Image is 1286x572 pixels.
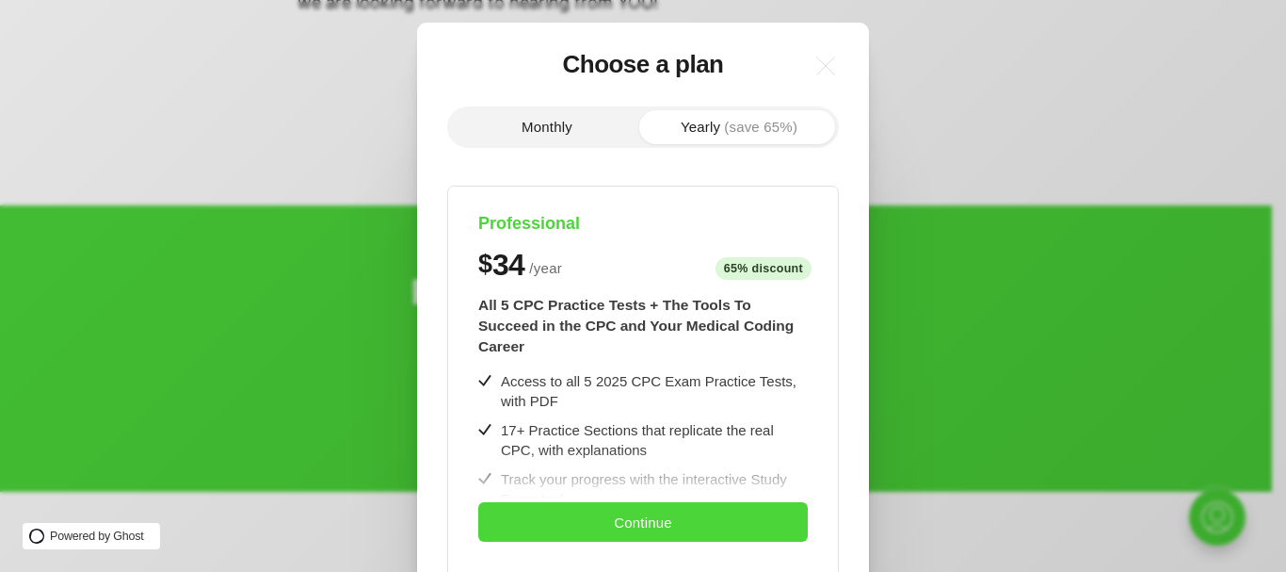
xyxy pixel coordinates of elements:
[478,213,808,235] h4: Professional
[715,257,812,281] span: 65% discount
[478,250,492,279] span: $
[529,257,562,280] span: / year
[492,250,524,280] span: 34
[451,110,643,144] button: Monthly
[501,420,808,460] div: 17+ Practice Sections that replicate the real CPC, with explanations
[23,523,160,549] a: Powered by Ghost
[478,295,808,356] div: All 5 CPC Practice Tests + The Tools To Succeed in the CPC and Your Medical Coding Career
[643,110,835,144] button: Yearly(save 65%)
[563,51,724,78] h3: Choose a plan
[724,120,797,134] span: (save 65%)
[478,502,808,542] button: Continue
[501,371,808,411] div: Access to all 5 2025 CPC Exam Practice Tests, with PDF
